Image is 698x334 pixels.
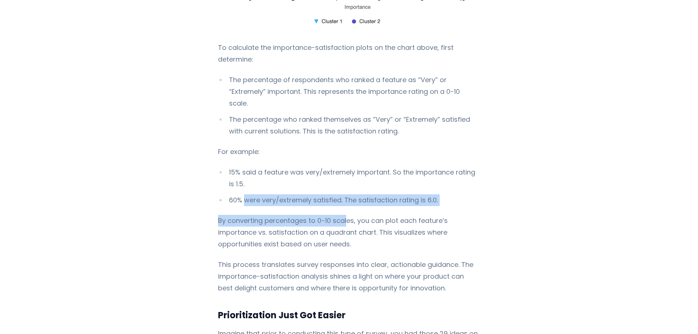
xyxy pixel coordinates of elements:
li: The percentage who ranked themselves as “Very” or “Extremely” satisfied with current solutions. T... [218,114,480,137]
p: This process translates survey responses into clear, actionable guidance. The importance-satisfac... [218,259,480,294]
li: The percentage of respondents who ranked a feature as “Very” or “Extremely” important. This repre... [218,74,480,109]
p: By converting percentages to 0-10 scales, you can plot each feature’s importance vs. satisfaction... [218,215,480,250]
p: For example: [218,146,480,158]
li: 60% were very/extremely satisfied. The satisfaction rating is 6.0. [218,194,480,206]
p: To calculate the importance-satisfaction plots on the chart above, first determine: [218,42,480,65]
h3: Prioritization Just Got Easier [218,309,480,322]
li: 15% said a feature was very/extremely important. So the importance rating is 1.5. [218,166,480,190]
